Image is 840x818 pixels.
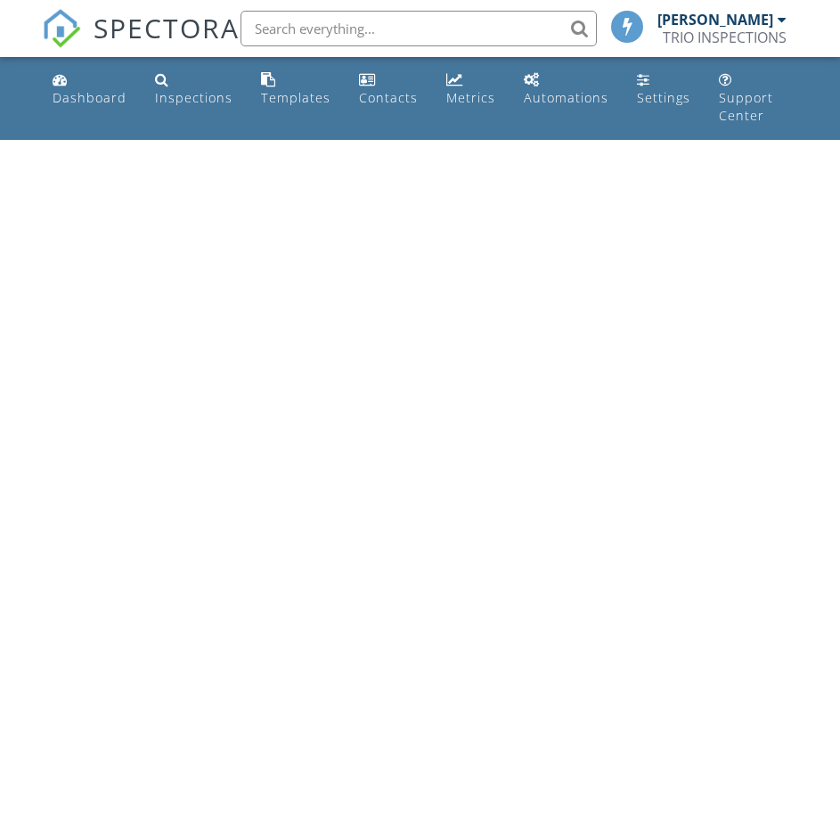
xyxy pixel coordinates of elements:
[261,89,330,106] div: Templates
[446,89,495,106] div: Metrics
[439,64,502,115] a: Metrics
[42,24,240,61] a: SPECTORA
[352,64,425,115] a: Contacts
[359,89,418,106] div: Contacts
[637,89,690,106] div: Settings
[155,89,232,106] div: Inspections
[241,11,597,46] input: Search everything...
[657,11,773,29] div: [PERSON_NAME]
[712,64,795,133] a: Support Center
[254,64,338,115] a: Templates
[630,64,697,115] a: Settings
[719,89,773,124] div: Support Center
[45,64,134,115] a: Dashboard
[148,64,240,115] a: Inspections
[663,29,787,46] div: TRIO INSPECTIONS
[53,89,126,106] div: Dashboard
[517,64,616,115] a: Automations (Basic)
[524,89,608,106] div: Automations
[94,9,240,46] span: SPECTORA
[42,9,81,48] img: The Best Home Inspection Software - Spectora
